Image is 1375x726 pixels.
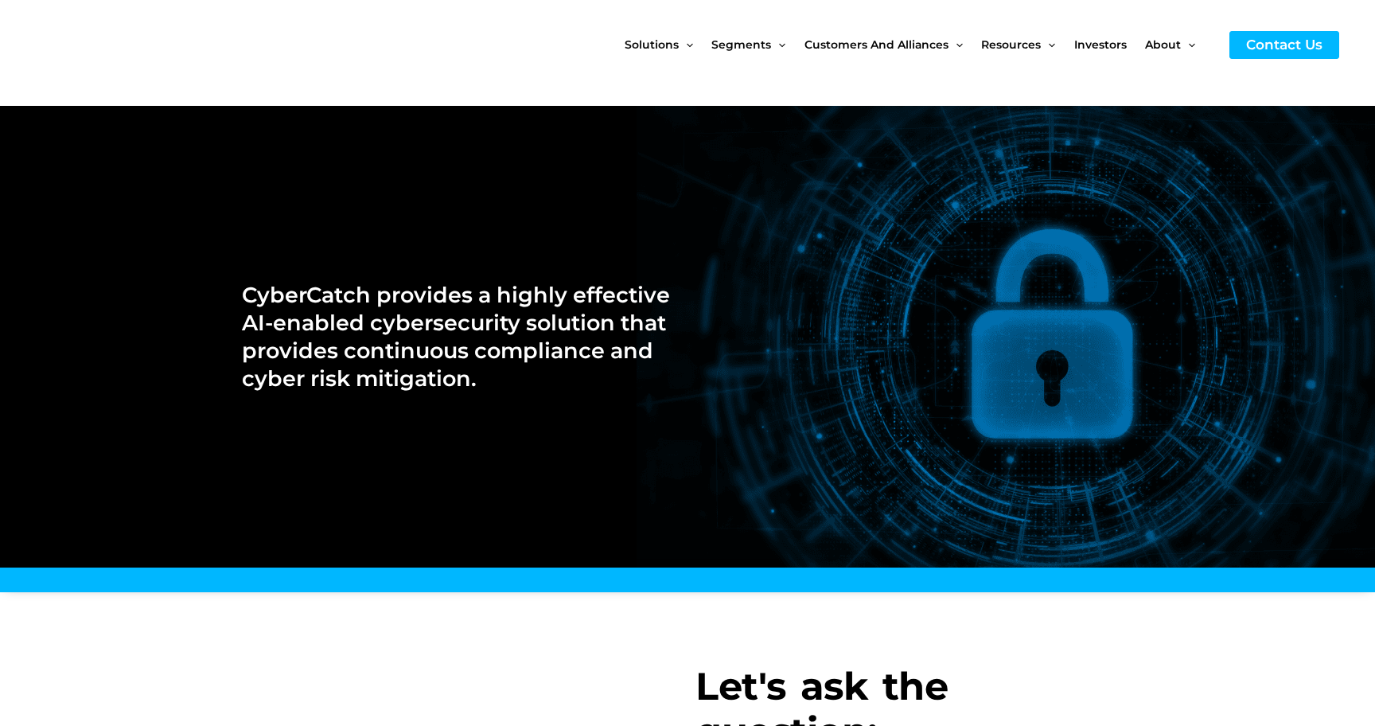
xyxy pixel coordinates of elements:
[981,11,1041,78] span: Resources
[679,11,693,78] span: Menu Toggle
[1074,11,1127,78] span: Investors
[1041,11,1055,78] span: Menu Toggle
[771,11,785,78] span: Menu Toggle
[1074,11,1145,78] a: Investors
[1181,11,1195,78] span: Menu Toggle
[28,12,219,78] img: CyberCatch
[1145,11,1181,78] span: About
[948,11,963,78] span: Menu Toggle
[625,11,679,78] span: Solutions
[804,11,948,78] span: Customers and Alliances
[242,281,670,392] h2: CyberCatch provides a highly effective AI-enabled cybersecurity solution that provides continuous...
[1229,31,1339,59] a: Contact Us
[711,11,771,78] span: Segments
[625,11,1213,78] nav: Site Navigation: New Main Menu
